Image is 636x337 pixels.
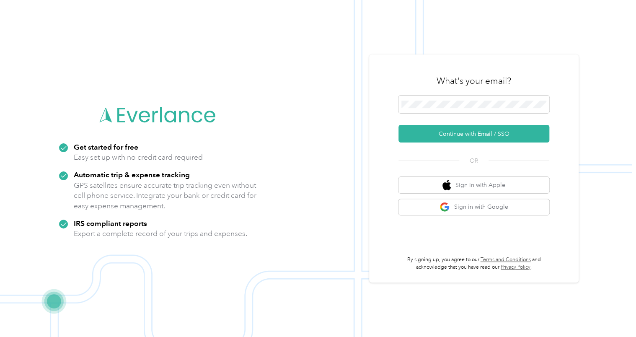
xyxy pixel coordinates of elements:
span: OR [459,156,489,165]
button: apple logoSign in with Apple [398,177,549,193]
button: google logoSign in with Google [398,199,549,215]
p: Export a complete record of your trips and expenses. [74,228,247,239]
button: Continue with Email / SSO [398,125,549,143]
img: google logo [440,202,450,213]
p: By signing up, you agree to our and acknowledge that you have read our . [398,256,549,271]
a: Terms and Conditions [481,257,531,263]
strong: Automatic trip & expense tracking [74,170,190,179]
a: Privacy Policy [501,264,530,270]
strong: Get started for free [74,143,138,151]
p: Easy set up with no credit card required [74,152,203,163]
strong: IRS compliant reports [74,219,147,228]
h3: What's your email? [437,75,511,87]
iframe: Everlance-gr Chat Button Frame [589,290,636,337]
img: apple logo [442,180,451,190]
p: GPS satellites ensure accurate trip tracking even without cell phone service. Integrate your bank... [74,180,257,211]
